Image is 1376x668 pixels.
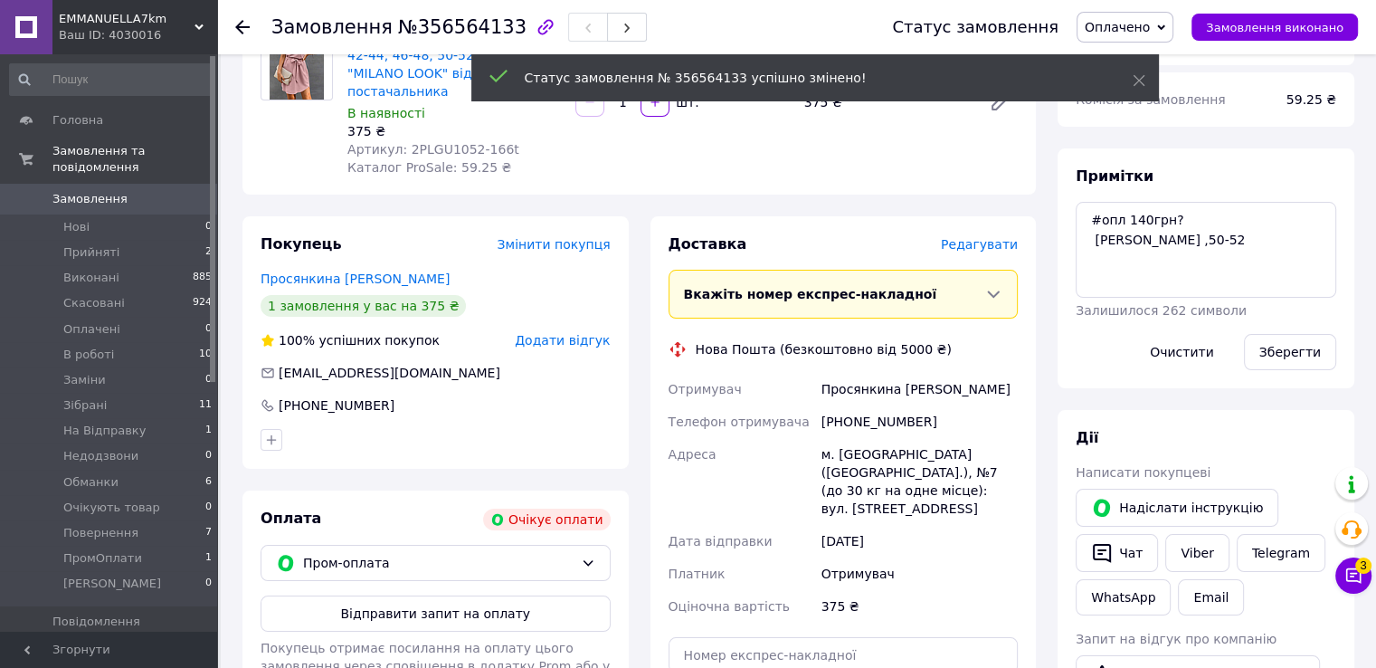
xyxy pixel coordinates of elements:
[1244,334,1336,370] button: Зберегти
[1076,429,1098,446] span: Дії
[59,27,217,43] div: Ваш ID: 4030016
[261,272,450,286] a: Просянкина [PERSON_NAME]
[63,550,142,567] span: ПромОплати
[669,599,790,614] span: Оціночна вартість
[669,567,726,581] span: Платник
[63,372,106,388] span: Заміни
[347,142,519,157] span: Артикул: 2PLGU1052-166t
[892,18,1058,36] div: Статус замовлення
[193,270,212,286] span: 885
[1355,558,1371,574] span: 3
[498,237,611,252] span: Змінити покупця
[63,500,160,516] span: Очікують товар
[63,244,119,261] span: Прийняті
[63,448,138,464] span: Недодзвони
[199,347,212,363] span: 10
[347,106,425,120] span: В наявності
[205,500,212,516] span: 0
[1237,534,1325,572] a: Telegram
[52,614,140,630] span: Повідомлення
[1076,489,1278,527] button: Надіслати інструкцію
[63,347,114,363] span: В роботі
[63,397,107,414] span: Зібрані
[205,474,212,491] span: 6
[691,340,956,358] div: Нова Пошта (безкоштовно від 5000 ₴)
[205,525,212,541] span: 7
[818,406,1021,438] div: [PHONE_NUMBER]
[347,160,511,175] span: Каталог ProSale: 59.25 ₴
[1076,534,1158,572] button: Чат
[347,122,561,140] div: 375 ₴
[1335,558,1371,594] button: Чат з покупцем3
[1134,334,1229,370] button: Очистити
[63,525,138,541] span: Повернення
[63,576,161,592] span: [PERSON_NAME]
[59,11,195,27] span: EMMANUELLA7km
[669,534,773,549] span: Дата відправки
[669,235,747,253] span: Доставка
[205,576,212,592] span: 0
[483,509,611,530] div: Очікує оплати
[1206,21,1343,34] span: Замовлення виконано
[193,295,212,311] span: 924
[205,321,212,338] span: 0
[279,333,315,348] span: 100%
[279,366,500,380] span: [EMAIL_ADDRESS][DOMAIN_NAME]
[669,447,716,462] span: Адреса
[271,16,393,38] span: Замовлення
[669,415,810,429] span: Телефон отримувача
[235,18,250,36] div: Повернутися назад
[398,16,527,38] span: №356564133
[261,510,321,527] span: Оплата
[9,63,214,96] input: Пошук
[941,237,1018,252] span: Редагувати
[52,112,103,129] span: Головна
[205,219,212,235] span: 0
[199,397,212,414] span: 11
[1076,465,1210,480] span: Написати покупцеві
[63,474,119,491] span: Обманки
[63,423,146,439] span: На Відправку
[347,30,546,99] a: Плаття жіноче з поясом софт 42-44, 46-48, 50-52 (4цв) "MILANO LOOK" від прямого постачальника
[1165,534,1229,572] a: Viber
[205,423,212,439] span: 1
[525,69,1087,87] div: Статус замовлення № 356564133 успішно змінено!
[303,553,574,573] span: Пром-оплата
[63,321,120,338] span: Оплачені
[63,295,125,311] span: Скасовані
[515,333,610,348] span: Додати відгук
[261,596,611,632] button: Відправити запит на оплату
[818,590,1021,623] div: 375 ₴
[277,396,396,415] div: [PHONE_NUMBER]
[205,372,212,388] span: 0
[818,438,1021,525] div: м. [GEOGRAPHIC_DATA] ([GEOGRAPHIC_DATA].), №7 (до 30 кг на одне місце): вул. [STREET_ADDRESS]
[669,382,742,396] span: Отримувач
[261,235,342,253] span: Покупець
[818,525,1021,558] div: [DATE]
[1076,303,1247,318] span: Залишилося 262 символи
[63,219,90,235] span: Нові
[52,143,217,176] span: Замовлення та повідомлення
[1076,92,1226,107] span: Комісія за замовлення
[261,295,466,317] div: 1 замовлення у вас на 375 ₴
[1178,579,1244,616] button: Email
[1076,632,1276,646] span: Запит на відгук про компанію
[818,373,1021,406] div: Просянкина [PERSON_NAME]
[1076,167,1153,185] span: Примітки
[63,270,119,286] span: Виконані
[1286,92,1336,107] span: 59.25 ₴
[818,558,1021,590] div: Отримувач
[1191,14,1358,41] button: Замовлення виконано
[684,287,937,301] span: Вкажіть номер експрес-накладної
[1076,202,1336,298] textarea: #опл 140грн? [PERSON_NAME] ,50-52
[205,244,212,261] span: 2
[270,29,324,100] img: Плаття жіноче з поясом софт 42-44, 46-48, 50-52 (4цв) "MILANO LOOK" від прямого постачальника
[205,448,212,464] span: 0
[1076,579,1171,616] a: WhatsApp
[205,550,212,567] span: 1
[1085,20,1150,34] span: Оплачено
[52,191,128,207] span: Замовлення
[261,331,440,349] div: успішних покупок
